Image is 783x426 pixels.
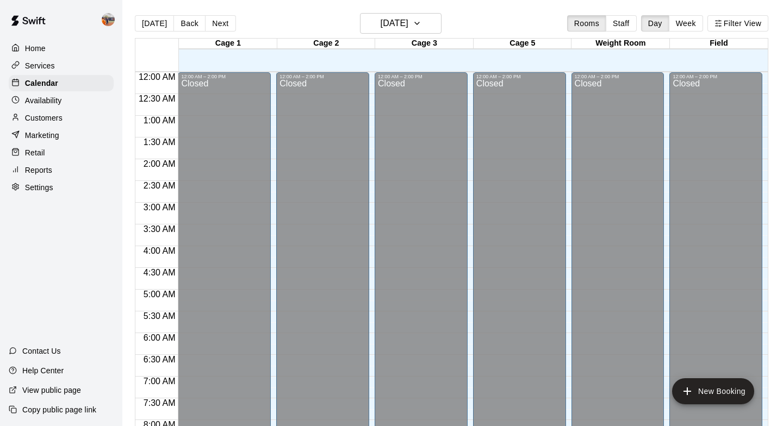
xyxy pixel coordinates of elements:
[381,16,408,31] h6: [DATE]
[673,74,759,79] div: 12:00 AM – 2:00 PM
[641,15,669,32] button: Day
[173,15,206,32] button: Back
[205,15,235,32] button: Next
[22,346,61,356] p: Contact Us
[9,75,114,91] a: Calendar
[360,13,442,34] button: [DATE]
[25,43,46,54] p: Home
[9,162,114,178] a: Reports
[141,398,178,408] span: 7:30 AM
[279,74,366,79] div: 12:00 AM – 2:00 PM
[25,182,53,193] p: Settings
[277,39,376,49] div: Cage 2
[141,311,178,321] span: 5:30 AM
[141,181,178,190] span: 2:30 AM
[476,74,563,79] div: 12:00 AM – 2:00 PM
[25,130,59,141] p: Marketing
[102,13,115,26] img: Kailee Powell
[375,39,474,49] div: Cage 3
[606,15,637,32] button: Staff
[9,179,114,196] a: Settings
[141,355,178,364] span: 6:30 AM
[474,39,572,49] div: Cage 5
[567,15,606,32] button: Rooms
[141,159,178,168] span: 2:00 AM
[669,15,703,32] button: Week
[25,78,58,89] p: Calendar
[575,74,661,79] div: 12:00 AM – 2:00 PM
[141,290,178,299] span: 5:00 AM
[141,268,178,277] span: 4:30 AM
[100,9,122,30] div: Kailee Powell
[25,60,55,71] p: Services
[25,95,62,106] p: Availability
[141,377,178,386] span: 7:00 AM
[9,92,114,109] a: Availability
[141,203,178,212] span: 3:00 AM
[22,365,64,376] p: Help Center
[22,385,81,396] p: View public page
[22,404,96,415] p: Copy public page link
[141,137,178,147] span: 1:30 AM
[141,246,178,255] span: 4:00 AM
[707,15,768,32] button: Filter View
[135,15,174,32] button: [DATE]
[141,333,178,342] span: 6:00 AM
[9,40,114,57] a: Home
[181,74,268,79] div: 12:00 AM – 2:00 PM
[9,110,114,126] a: Customers
[141,116,178,125] span: 1:00 AM
[179,39,277,49] div: Cage 1
[25,165,52,176] p: Reports
[136,72,178,82] span: 12:00 AM
[25,147,45,158] p: Retail
[9,58,114,74] a: Services
[378,74,464,79] div: 12:00 AM – 2:00 PM
[25,112,63,123] p: Customers
[141,224,178,234] span: 3:30 AM
[670,39,768,49] div: Field
[9,127,114,143] a: Marketing
[9,145,114,161] a: Retail
[136,94,178,103] span: 12:30 AM
[672,378,754,404] button: add
[571,39,670,49] div: Weight Room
